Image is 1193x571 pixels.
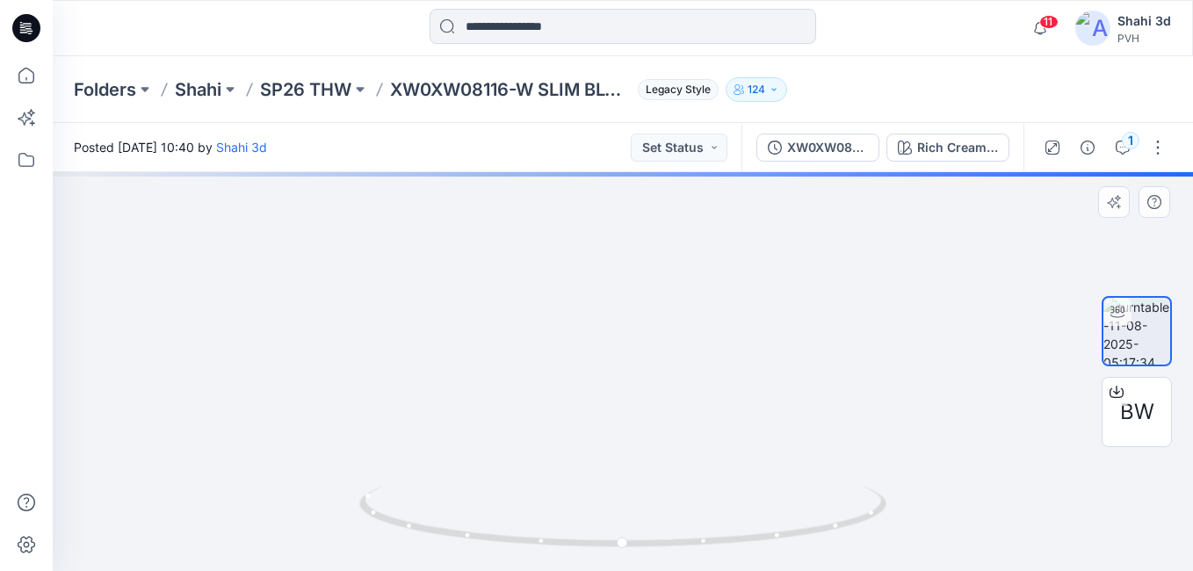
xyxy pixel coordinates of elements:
span: BW [1120,396,1154,428]
a: Shahi [175,77,221,102]
p: 124 [748,80,765,99]
button: XW0XW08116 [756,134,879,162]
img: avatar [1075,11,1110,46]
div: PVH [1117,32,1171,45]
button: 124 [726,77,787,102]
div: Shahi 3d [1117,11,1171,32]
span: Posted [DATE] 10:40 by [74,138,267,156]
div: 1 [1122,132,1139,149]
div: XW0XW08116 [787,138,868,157]
span: 11 [1039,15,1059,29]
a: Shahi 3d [216,140,267,155]
img: turntable-11-08-2025-05:17:34 [1103,298,1170,365]
button: 1 [1109,134,1137,162]
span: Legacy Style [638,79,719,100]
p: XW0XW08116-W SLIM BLOCK STP POLO SS [390,77,631,102]
a: Folders [74,77,136,102]
a: SP26 THW [260,77,351,102]
button: Legacy Style [631,77,719,102]
button: Rich Cream Multi - YA6 [886,134,1009,162]
div: Rich Cream Multi - YA6 [917,138,998,157]
button: Details [1074,134,1102,162]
